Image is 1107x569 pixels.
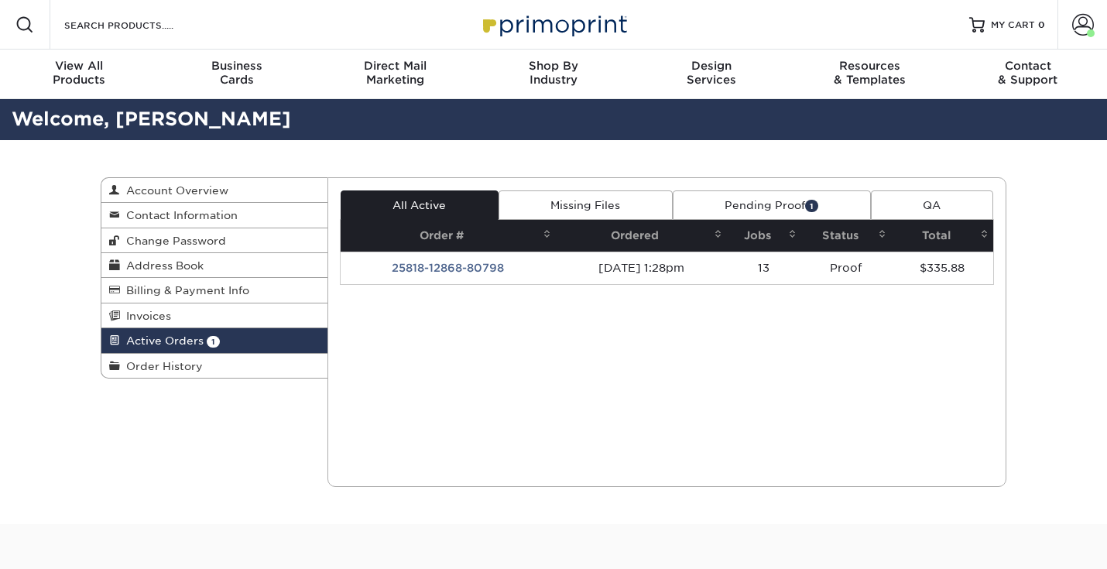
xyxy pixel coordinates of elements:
[101,178,327,203] a: Account Overview
[341,190,499,220] a: All Active
[341,252,556,284] td: 25818-12868-80798
[632,59,790,87] div: Services
[801,252,891,284] td: Proof
[801,220,891,252] th: Status
[871,190,993,220] a: QA
[120,360,203,372] span: Order History
[632,59,790,73] span: Design
[120,310,171,322] span: Invoices
[673,190,871,220] a: Pending Proof1
[949,59,1107,87] div: & Support
[790,59,948,87] div: & Templates
[341,220,556,252] th: Order #
[158,59,316,87] div: Cards
[949,59,1107,73] span: Contact
[101,228,327,253] a: Change Password
[891,252,993,284] td: $335.88
[120,209,238,221] span: Contact Information
[158,59,316,73] span: Business
[158,50,316,99] a: BusinessCards
[120,235,226,247] span: Change Password
[632,50,790,99] a: DesignServices
[790,59,948,73] span: Resources
[101,303,327,328] a: Invoices
[556,252,727,284] td: [DATE] 1:28pm
[475,50,632,99] a: Shop ByIndustry
[790,50,948,99] a: Resources& Templates
[63,15,214,34] input: SEARCH PRODUCTS.....
[101,203,327,228] a: Contact Information
[120,184,228,197] span: Account Overview
[727,220,801,252] th: Jobs
[207,336,220,348] span: 1
[120,259,204,272] span: Address Book
[317,50,475,99] a: Direct MailMarketing
[120,334,204,347] span: Active Orders
[120,284,249,296] span: Billing & Payment Info
[101,253,327,278] a: Address Book
[317,59,475,73] span: Direct Mail
[991,19,1035,32] span: MY CART
[499,190,673,220] a: Missing Files
[556,220,727,252] th: Ordered
[475,59,632,87] div: Industry
[101,278,327,303] a: Billing & Payment Info
[475,59,632,73] span: Shop By
[727,252,801,284] td: 13
[891,220,993,252] th: Total
[1038,19,1045,30] span: 0
[101,328,327,353] a: Active Orders 1
[805,200,818,211] span: 1
[476,8,631,41] img: Primoprint
[949,50,1107,99] a: Contact& Support
[101,354,327,378] a: Order History
[317,59,475,87] div: Marketing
